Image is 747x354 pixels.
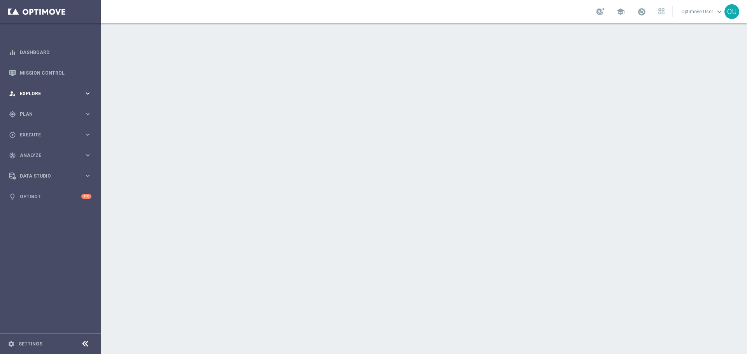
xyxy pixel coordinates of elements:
[20,63,91,83] a: Mission Control
[84,131,91,138] i: keyboard_arrow_right
[20,153,84,158] span: Analyze
[724,4,739,19] div: OU
[9,49,92,56] button: equalizer Dashboard
[20,112,84,117] span: Plan
[84,90,91,97] i: keyboard_arrow_right
[19,342,42,346] a: Settings
[20,186,81,207] a: Optibot
[9,131,84,138] div: Execute
[9,152,84,159] div: Analyze
[9,111,92,117] button: gps_fixed Plan keyboard_arrow_right
[9,90,84,97] div: Explore
[84,172,91,180] i: keyboard_arrow_right
[9,152,92,159] button: track_changes Analyze keyboard_arrow_right
[20,133,84,137] span: Execute
[9,132,92,138] button: play_circle_outline Execute keyboard_arrow_right
[9,91,92,97] button: person_search Explore keyboard_arrow_right
[616,7,625,16] span: school
[9,194,92,200] button: lightbulb Optibot +10
[680,6,724,17] a: Optimove Userkeyboard_arrow_down
[84,152,91,159] i: keyboard_arrow_right
[9,42,91,63] div: Dashboard
[9,49,16,56] i: equalizer
[9,63,91,83] div: Mission Control
[84,110,91,118] i: keyboard_arrow_right
[9,111,16,118] i: gps_fixed
[9,173,92,179] button: Data Studio keyboard_arrow_right
[9,173,84,180] div: Data Studio
[9,186,91,207] div: Optibot
[20,42,91,63] a: Dashboard
[715,7,724,16] span: keyboard_arrow_down
[20,91,84,96] span: Explore
[8,340,15,347] i: settings
[9,152,16,159] i: track_changes
[9,70,92,76] button: Mission Control
[20,174,84,178] span: Data Studio
[9,193,16,200] i: lightbulb
[9,131,16,138] i: play_circle_outline
[9,111,84,118] div: Plan
[9,90,16,97] i: person_search
[81,194,91,199] div: +10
